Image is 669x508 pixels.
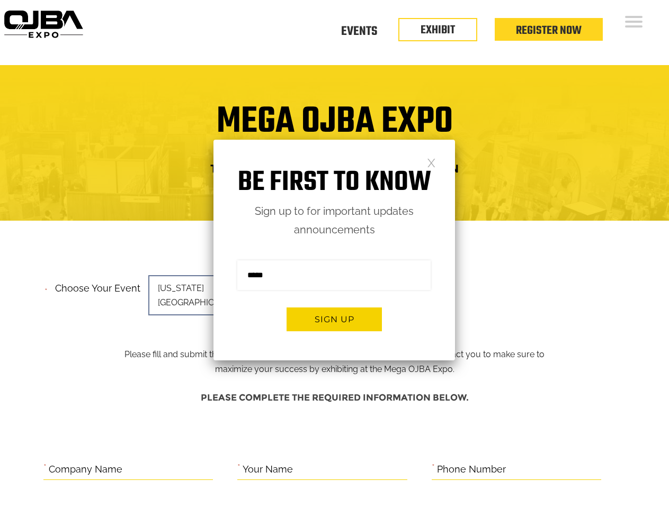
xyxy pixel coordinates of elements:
[287,307,382,331] button: Sign up
[8,107,661,149] h1: Mega OJBA Expo
[43,387,626,408] h4: Please complete the required information below.
[49,274,140,297] label: Choose your event
[421,21,455,39] a: EXHIBIT
[213,166,455,199] h1: Be first to know
[8,159,661,178] h4: Trade Show Exhibit Space Application
[243,461,293,478] label: Your Name
[427,158,436,167] a: Close
[148,275,297,315] span: [US_STATE][GEOGRAPHIC_DATA]
[213,202,455,239] p: Sign up to for important updates announcements
[437,461,506,478] label: Phone Number
[49,461,122,478] label: Company Name
[116,279,553,377] p: Please fill and submit the information below and one of our team members will contact you to make...
[516,22,582,40] a: Register Now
